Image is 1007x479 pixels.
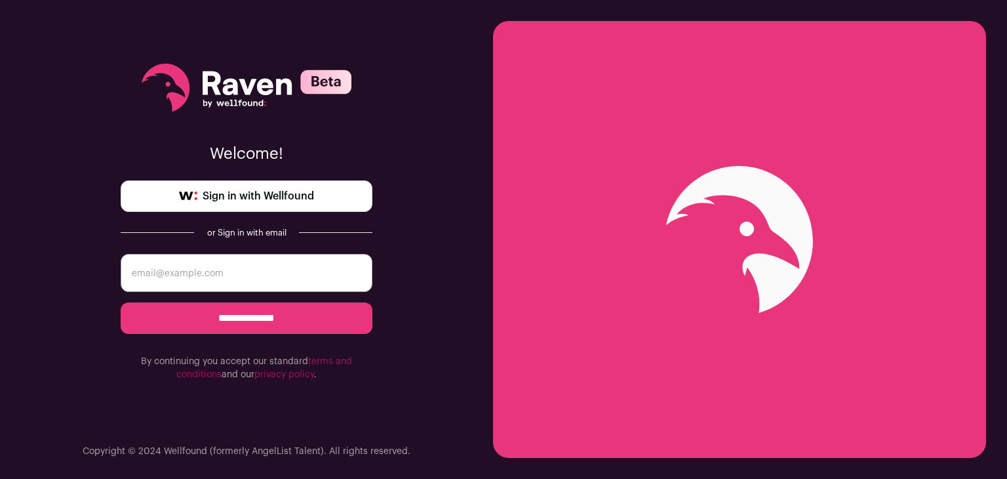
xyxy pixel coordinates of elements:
[121,355,372,381] p: By continuing you accept our standard and our .
[121,144,372,165] p: Welcome!
[205,228,288,238] div: or Sign in with email
[83,445,410,458] p: Copyright © 2024 Wellfound (formerly AngelList Talent). All rights reserved.
[203,188,314,204] span: Sign in with Wellfound
[254,370,314,379] a: privacy policy
[121,254,372,292] input: email@example.com
[176,357,352,379] a: terms and conditions
[121,180,372,212] a: Sign in with Wellfound
[179,192,197,201] img: wellfound-symbol-flush-black-fb3c872781a75f747ccb3a119075da62bfe97bd399995f84a933054e44a575c4.png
